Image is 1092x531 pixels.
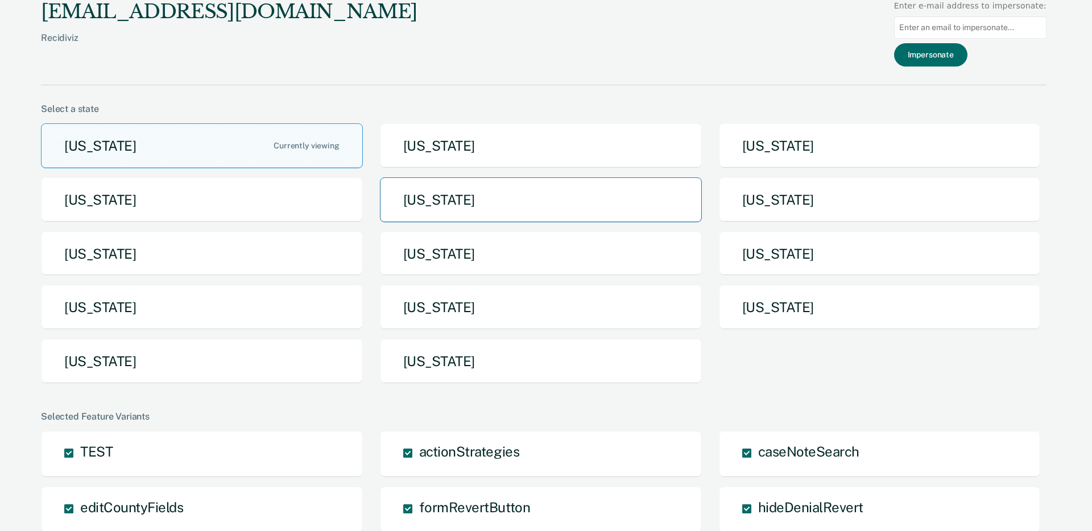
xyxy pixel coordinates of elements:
button: [US_STATE] [380,231,702,276]
span: formRevertButton [419,499,530,515]
button: [US_STATE] [41,177,363,222]
button: [US_STATE] [380,123,702,168]
button: [US_STATE] [41,285,363,330]
button: [US_STATE] [41,123,363,168]
span: caseNoteSearch [758,443,859,459]
input: Enter an email to impersonate... [894,16,1046,39]
button: [US_STATE] [719,177,1041,222]
span: hideDenialRevert [758,499,863,515]
span: editCountyFields [80,499,183,515]
button: [US_STATE] [380,285,702,330]
div: Select a state [41,103,1046,114]
button: [US_STATE] [380,177,702,222]
button: [US_STATE] [719,123,1041,168]
button: [US_STATE] [719,285,1041,330]
button: Impersonate [894,43,967,67]
div: Recidiviz [41,32,417,61]
span: actionStrategies [419,443,519,459]
button: [US_STATE] [41,231,363,276]
div: Selected Feature Variants [41,411,1046,422]
button: [US_STATE] [719,231,1041,276]
button: [US_STATE] [41,339,363,384]
span: TEST [80,443,113,459]
button: [US_STATE] [380,339,702,384]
